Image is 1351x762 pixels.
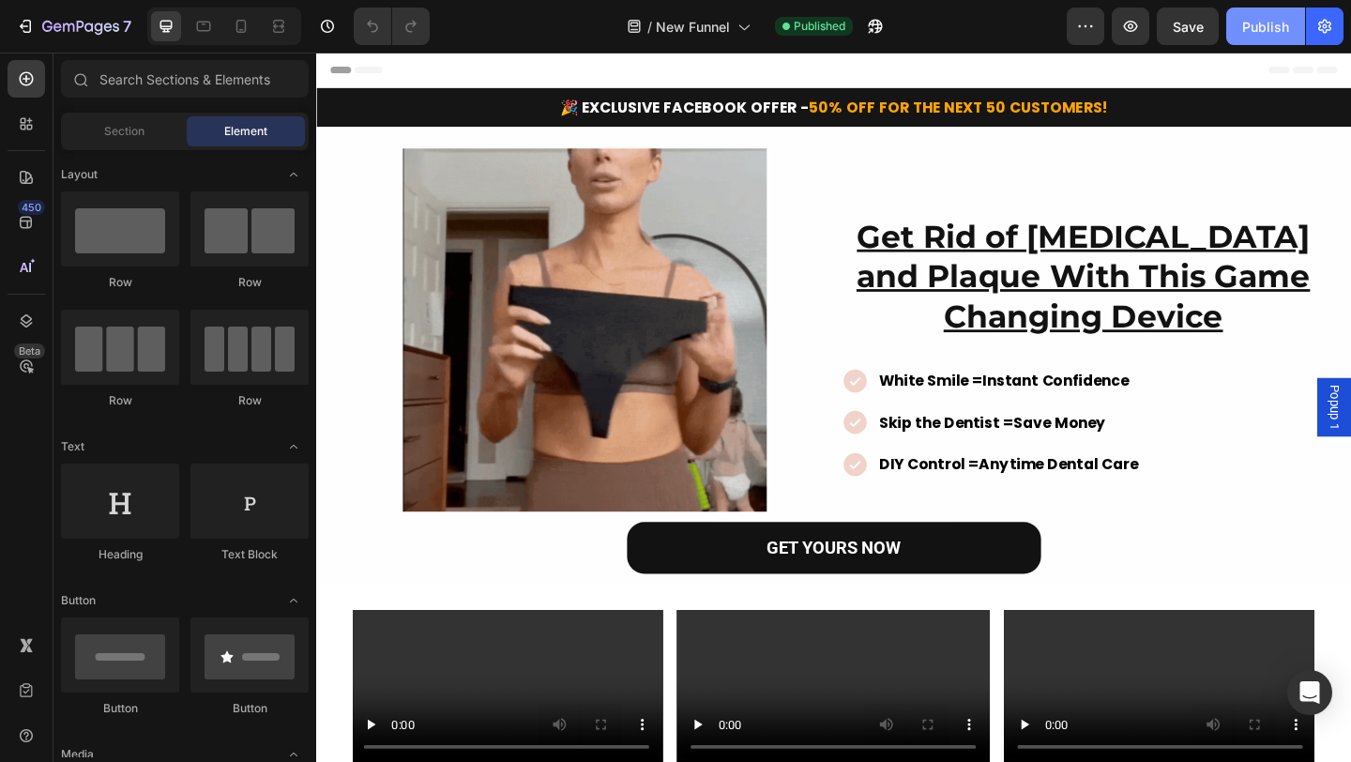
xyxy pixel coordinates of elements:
[794,18,845,35] span: Published
[612,389,894,418] p: Save Money
[338,511,788,567] button: <p>GET YOURS NOW</p>
[612,343,894,372] p: Instant Confidence
[612,434,894,463] p: Anytime Dental Care
[14,343,45,358] div: Beta
[224,123,267,140] span: Element
[190,546,309,563] div: Text Block
[647,17,652,37] span: /
[2,45,1124,74] p: 🎉 EXCLUSIVE FACEBOOK OFFER -
[61,60,309,98] input: Search Sections & Elements
[612,345,724,368] strong: White Smile =
[61,274,179,291] div: Row
[354,8,430,45] div: Undo/Redo
[1226,8,1305,45] button: Publish
[123,15,131,38] p: 7
[279,586,309,616] span: Toggle open
[1173,19,1204,35] span: Save
[316,53,1351,762] iframe: Design area
[1287,670,1332,715] div: Open Intercom Messenger
[587,179,1081,309] u: Get Rid of [MEDICAL_DATA] and Plaque With This Game Changing Device
[61,392,179,409] div: Row
[490,522,636,556] p: GET YOURS NOW
[190,700,309,717] div: Button
[94,104,490,500] img: 2_1f7c745c-aa59-461b-85be-b4c078d90aff.webp
[612,391,758,414] strong: Skip the Dentist =
[18,200,45,215] div: 450
[61,438,84,455] span: Text
[190,274,309,291] div: Row
[612,436,721,459] strong: DIY Control =
[1098,361,1116,410] span: Popup 1
[104,123,144,140] span: Section
[279,432,309,462] span: Toggle open
[190,392,309,409] div: Row
[536,48,861,70] span: 50% OFF FOR THE NEXT 50 CUSTOMERS!
[656,17,730,37] span: New Funnel
[61,592,96,609] span: Button
[61,700,179,717] div: Button
[61,546,179,563] div: Heading
[61,166,98,183] span: Layout
[1157,8,1219,45] button: Save
[279,160,309,190] span: Toggle open
[1242,17,1289,37] div: Publish
[8,8,140,45] button: 7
